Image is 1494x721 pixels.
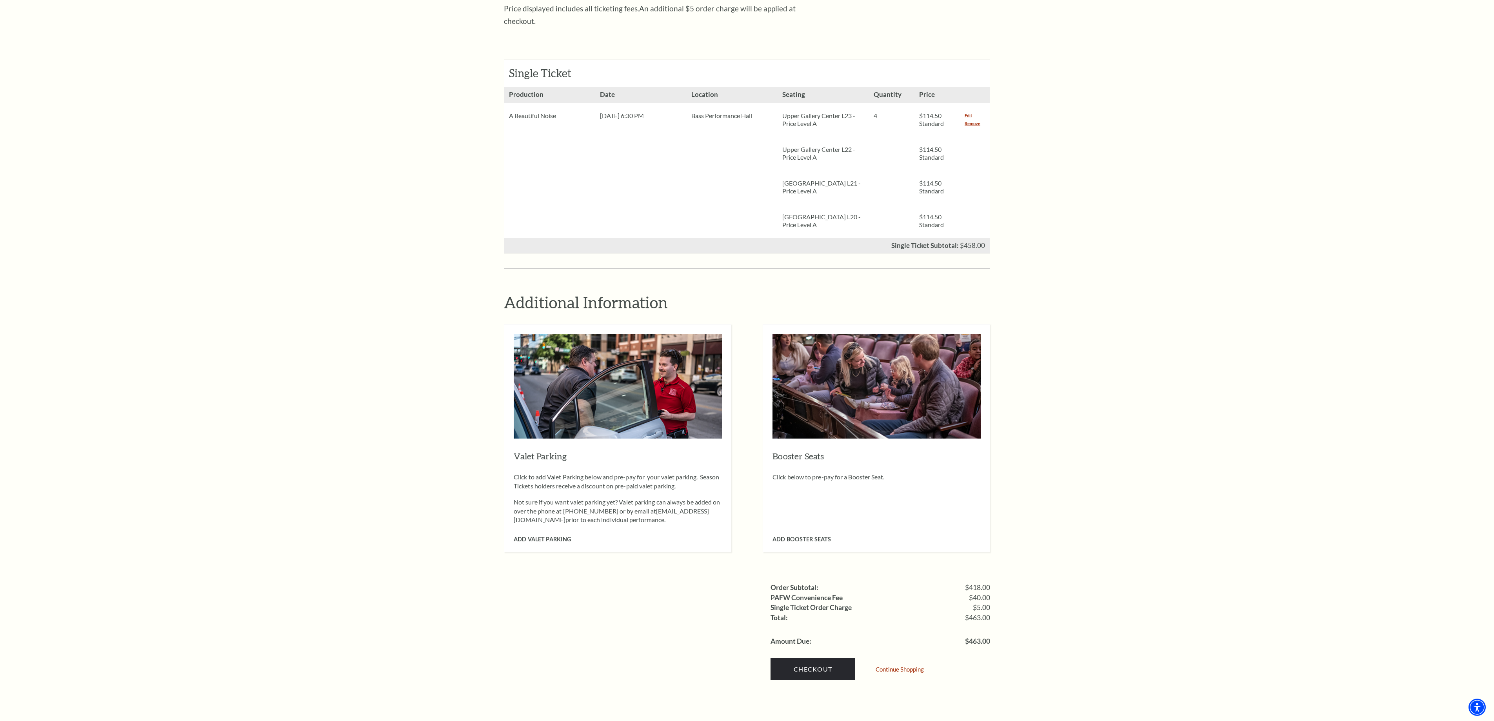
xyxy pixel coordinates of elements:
[914,87,960,103] h3: Price
[973,604,990,611] span: $5.00
[919,213,944,228] span: $114.50 Standard
[514,498,722,524] p: Not sure if you want valet parking yet? Valet parking can always be added on over the phone at [P...
[778,87,869,103] h3: Seating
[514,450,722,467] h3: Valet Parking
[919,146,944,161] span: $114.50 Standard
[965,638,990,645] span: $463.00
[772,473,981,481] p: Click below to pre-pay for a Booster Seat.
[509,67,595,80] h2: Single Ticket
[782,146,864,161] p: Upper Gallery Center L22 - Price Level A
[969,594,990,601] span: $40.00
[782,213,864,229] p: [GEOGRAPHIC_DATA] L20 - Price Level A
[514,473,722,490] p: Click to add Valet Parking below and pre-pay for your valet parking. Season Tickets holders recei...
[771,594,843,601] label: PAFW Convenience Fee
[504,292,990,312] h2: Additional Information
[965,584,990,591] span: $418.00
[514,536,571,543] span: Add Valet Parking
[919,179,944,195] span: $114.50 Standard
[504,2,802,27] p: Price displayed includes all ticketing fees.
[919,112,944,127] span: $114.50 Standard
[1469,699,1486,716] div: Accessibility Menu
[771,658,855,680] a: Checkout
[771,584,818,591] label: Order Subtotal:
[782,179,864,195] p: [GEOGRAPHIC_DATA] L21 - Price Level A
[691,112,752,119] span: Bass Performance Hall
[772,450,981,467] h3: Booster Seats
[874,112,910,120] p: 4
[965,112,972,120] a: Edit
[595,87,686,103] h3: Date
[504,103,595,129] div: A Beautiful Noise
[891,242,959,249] p: Single Ticket Subtotal:
[687,87,778,103] h3: Location
[869,87,914,103] h3: Quantity
[771,638,811,645] label: Amount Due:
[772,536,831,543] span: Add Booster Seats
[965,614,990,621] span: $463.00
[771,614,788,621] label: Total:
[876,666,924,672] a: Continue Shopping
[504,4,796,25] span: An additional $5 order charge will be applied at checkout.
[960,241,985,249] span: $458.00
[504,87,595,103] h3: Production
[965,120,980,127] a: Remove
[782,112,864,127] p: Upper Gallery Center L23 - Price Level A
[595,103,686,129] div: [DATE] 6:30 PM
[771,604,852,611] label: Single Ticket Order Charge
